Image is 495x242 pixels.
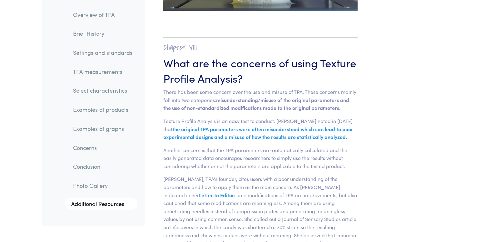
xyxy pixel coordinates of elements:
p: There has been some concern over the use and misuse of TPA. These concerns mainly fall into two c... [163,88,358,112]
a: TPA measurements [68,64,137,79]
h2: Chapter VIII [163,43,358,52]
a: Photo Gallery [68,178,137,193]
a: Concerns [68,141,137,155]
a: Overview of TPA [68,8,137,22]
a: Select characteristics [68,84,137,98]
h3: What are the concerns of using Texture Profile Analysis? [163,55,358,85]
span: misunderstanding/misuse of the original parameters and the use of non-standardized modifications ... [163,96,349,111]
a: Additional Resources [65,198,137,210]
span: the original TPA parameters were often misunderstood which can lead to poor experimental designs ... [163,126,353,141]
p: Another concern is that the TPA parameters are automatically calculated and the easily generated ... [163,146,358,170]
a: Settings and standards [68,45,137,60]
a: Examples of graphs [68,121,137,136]
span: Letter to Editor [199,192,234,198]
a: Examples of products [68,103,137,117]
a: Conclusion [68,160,137,174]
p: Texture Profile Analysis is an easy test to conduct. [PERSON_NAME] noted in [DATE] that [163,117,358,141]
a: Brief History [68,27,137,41]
